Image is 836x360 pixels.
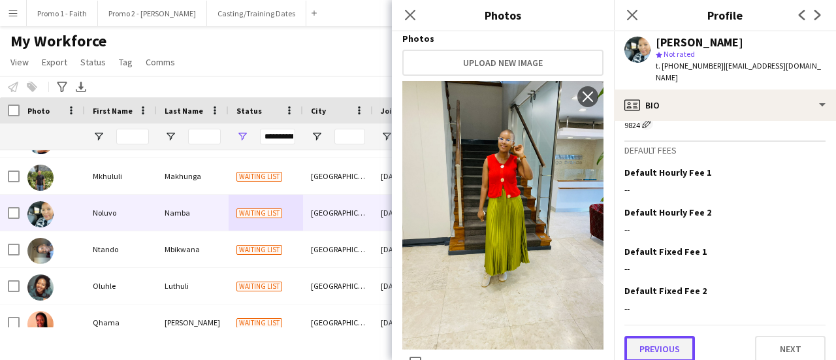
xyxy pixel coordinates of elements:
span: Not rated [664,49,695,59]
span: Waiting list [236,318,282,328]
input: City Filter Input [334,129,365,144]
h3: Profile [614,7,836,24]
img: Ntando Mbikwana [27,238,54,264]
h4: Photos [402,33,603,44]
img: Qhama Klaas [27,311,54,337]
span: t. [PHONE_NUMBER] [656,61,724,71]
a: Comms [140,54,180,71]
button: Open Filter Menu [381,131,393,142]
input: Last Name Filter Input [188,129,221,144]
span: Status [80,56,106,68]
div: [GEOGRAPHIC_DATA] [303,231,373,267]
h3: Default Fixed Fee 2 [624,285,707,297]
div: [GEOGRAPHIC_DATA] [303,158,373,194]
a: Tag [114,54,138,71]
app-action-btn: Export XLSX [73,79,89,95]
div: [GEOGRAPHIC_DATA] [303,268,373,304]
div: -- [624,223,826,235]
button: Upload new image [402,50,603,76]
a: Export [37,54,72,71]
span: Waiting list [236,282,282,291]
a: Status [75,54,111,71]
div: Luthuli [157,268,229,304]
div: -- [624,263,826,274]
div: Mbikwana [157,231,229,267]
app-action-btn: Advanced filters [54,79,70,95]
div: Oluhle [85,268,157,304]
span: First Name [93,106,133,116]
img: Mkhululi Makhunga [27,165,54,191]
div: [GEOGRAPHIC_DATA] [303,195,373,231]
div: [DATE] [373,268,441,304]
button: Promo 1 - Faith [27,1,98,26]
div: [DATE] [373,304,441,340]
span: Waiting list [236,172,282,182]
div: [DATE] [373,231,441,267]
h3: Photos [392,7,614,24]
div: 9824 [624,117,826,130]
span: Last Name [165,106,203,116]
div: Qhama [85,304,157,340]
div: Ntando [85,231,157,267]
div: -- [624,184,826,195]
h3: Default fees [624,144,826,156]
div: [DATE] [373,195,441,231]
button: Promo 2 - [PERSON_NAME] [98,1,207,26]
span: Comms [146,56,175,68]
span: Waiting list [236,245,282,255]
div: Namba [157,195,229,231]
span: Status [236,106,262,116]
h3: Default Hourly Fee 2 [624,206,711,218]
button: Open Filter Menu [165,131,176,142]
span: Export [42,56,67,68]
div: [GEOGRAPHIC_DATA] [303,304,373,340]
div: Bio [614,90,836,121]
span: City [311,106,326,116]
div: Mkhululi [85,158,157,194]
div: [DATE] [373,158,441,194]
h3: Default Hourly Fee 1 [624,167,711,178]
button: Open Filter Menu [236,131,248,142]
h3: Default Fixed Fee 1 [624,246,707,257]
img: Crew photo 1040733 [402,81,603,350]
div: -- [624,303,826,314]
span: Tag [119,56,133,68]
div: [PERSON_NAME] [656,37,743,48]
input: First Name Filter Input [116,129,149,144]
img: Oluhle Luthuli [27,274,54,301]
a: View [5,54,34,71]
img: Noluvo Namba [27,201,54,227]
span: My Workforce [10,31,106,51]
span: Waiting list [236,208,282,218]
button: Open Filter Menu [93,131,104,142]
div: Noluvo [85,195,157,231]
span: View [10,56,29,68]
span: | [EMAIL_ADDRESS][DOMAIN_NAME] [656,61,821,82]
div: [PERSON_NAME] [157,304,229,340]
div: Makhunga [157,158,229,194]
span: Photo [27,106,50,116]
span: Joined [381,106,406,116]
button: Casting/Training Dates [207,1,306,26]
button: Open Filter Menu [311,131,323,142]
